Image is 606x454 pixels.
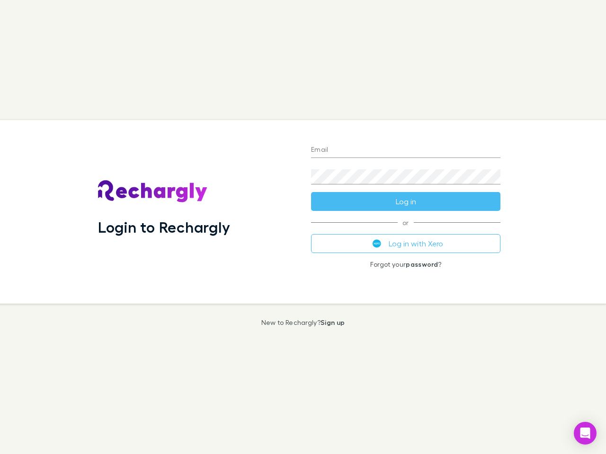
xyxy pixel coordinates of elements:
h1: Login to Rechargly [98,218,230,236]
button: Log in with Xero [311,234,500,253]
p: New to Rechargly? [261,319,345,326]
button: Log in [311,192,500,211]
span: or [311,222,500,223]
a: password [406,260,438,268]
div: Open Intercom Messenger [574,422,597,445]
a: Sign up [321,318,345,326]
p: Forgot your ? [311,261,500,268]
img: Rechargly's Logo [98,180,208,203]
img: Xero's logo [373,239,381,248]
